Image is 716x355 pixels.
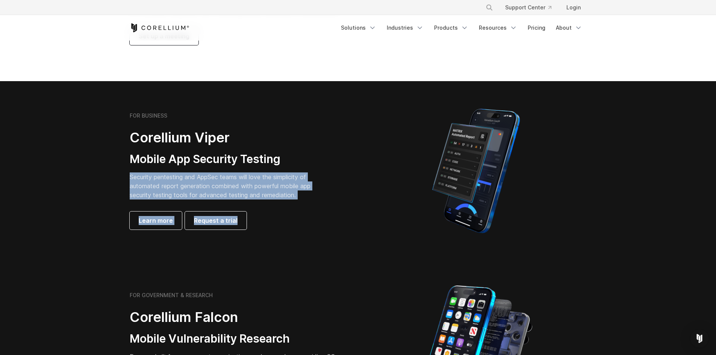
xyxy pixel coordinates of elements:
a: Login [560,1,587,14]
span: Request a trial [194,216,238,225]
a: About [551,21,587,35]
a: Corellium Home [130,23,189,32]
button: Search [483,1,496,14]
a: Industries [382,21,428,35]
h6: FOR BUSINESS [130,112,167,119]
a: Solutions [336,21,381,35]
a: Resources [474,21,522,35]
a: Support Center [499,1,557,14]
span: Learn more [139,216,173,225]
p: Security pentesting and AppSec teams will love the simplicity of automated report generation comb... [130,172,322,199]
h3: Mobile Vulnerability Research [130,332,340,346]
h2: Corellium Falcon [130,309,340,326]
a: Request a trial [185,211,247,230]
h6: FOR GOVERNMENT & RESEARCH [130,292,213,299]
div: Navigation Menu [477,1,587,14]
div: Navigation Menu [336,21,587,35]
h3: Mobile App Security Testing [130,152,322,166]
img: Corellium MATRIX automated report on iPhone showing app vulnerability test results across securit... [419,105,533,237]
h2: Corellium Viper [130,129,322,146]
a: Products [430,21,473,35]
div: Open Intercom Messenger [690,329,708,347]
a: Pricing [523,21,550,35]
a: Learn more [130,211,182,230]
